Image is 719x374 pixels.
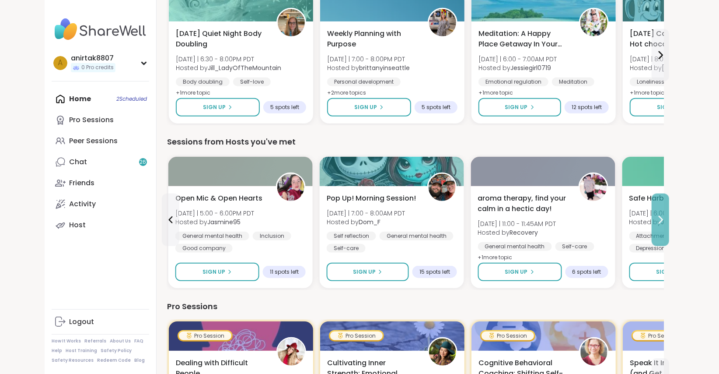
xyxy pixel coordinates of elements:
span: Safe Harbor [629,193,672,204]
span: [DATE] | 6:00 - 7:00AM PDT [478,55,557,64]
span: 5 spots left [422,104,450,111]
div: Self-love [233,78,271,86]
a: Peer Sessions [52,131,149,152]
img: Jessiegirl0719 [580,9,607,36]
button: Sign Up [176,98,260,116]
span: [DATE] | 8:00 - 9:00AM PDT [630,55,710,64]
div: Pro Session [179,332,231,340]
span: [DATE] | 5:00 - 6:00PM PDT [175,209,254,218]
img: Jill_LadyOfTheMountain [278,9,305,36]
span: Sign Up [505,268,528,276]
img: ShareWell Nav Logo [52,14,149,45]
div: Activity [69,199,96,209]
button: Sign Up [327,263,409,281]
div: Peer Sessions [69,136,118,146]
span: Sign Up [203,103,226,111]
a: Logout [52,311,149,332]
button: Sign Up [478,263,562,281]
span: 26 [140,159,147,166]
span: Sign Up [202,268,225,276]
a: Friends [52,173,149,194]
a: About Us [110,338,131,344]
div: Loneliness [630,78,671,86]
a: Safety Policy [101,348,132,354]
div: Body doubling [176,78,230,86]
span: Hosted by [629,218,707,226]
div: Self-care [555,242,594,251]
span: Hosted by [176,64,281,72]
div: Inclusion [253,232,291,240]
div: Meditation [552,78,594,86]
a: FAQ [134,338,143,344]
a: Activity [52,194,149,215]
b: brittanyinseattle [359,64,410,72]
button: Sign Up [629,263,713,281]
span: Sign Up [354,103,377,111]
img: TiffanyVL [429,339,456,366]
img: CLove [278,339,305,366]
div: Chat [69,157,87,167]
span: [DATE] Quiet Night Body Doubling [176,28,267,49]
a: Pro Sessions [52,109,149,131]
span: [DATE] | 7:00 - 8:00PM PDT [327,55,410,64]
span: 15 spots left [419,268,450,275]
img: Dom_F [429,174,456,201]
div: Self-care [327,244,366,253]
b: Recovery [510,228,538,237]
span: 0 Pro credits [81,64,114,71]
div: Self reflection [327,232,376,240]
a: Help [52,348,62,354]
a: Host [52,215,149,236]
span: Sign Up [353,268,376,276]
span: [DATE] | 11:00 - 11:45AM PDT [478,219,556,228]
span: Pop Up! Morning Session! [327,193,416,204]
span: Sign Up [505,103,528,111]
span: Meditation: A Happy Place Getaway In Your Mind [478,28,569,49]
div: Pro Session [482,332,534,340]
span: Open Mic & Open Hearts [175,193,262,204]
div: Attachment issues [629,232,694,240]
div: General mental health [380,232,454,240]
span: aroma therapy, find your calm in a hectic day! [478,193,569,214]
span: Hosted by [327,64,410,72]
b: Jill_LadyOfTheMountain [208,64,281,72]
div: Good company [175,244,233,253]
span: 11 spots left [270,268,299,275]
img: Recovery [580,174,607,201]
img: Fausta [580,339,607,366]
div: Pro Session [633,332,685,340]
b: Jasmine95 [207,218,241,226]
a: Referrals [84,338,106,344]
div: Logout [69,317,94,327]
span: Hosted by [327,218,405,226]
div: Pro Sessions [167,300,664,313]
button: Sign Up [327,98,411,116]
span: Hosted by [478,228,556,237]
div: anirtak8807 [71,53,115,63]
a: Safety Resources [52,357,94,363]
a: Host Training [66,348,97,354]
span: Weekly Planning with Purpose [327,28,418,49]
a: Redeem Code [97,357,131,363]
div: Emotional regulation [478,78,548,86]
img: Jasmine95 [277,174,304,201]
div: Pro Sessions [69,115,114,125]
div: General mental health [175,232,249,240]
span: Sign Up [656,268,679,276]
div: Depression [629,244,673,253]
span: 12 spots left [572,104,602,111]
span: [DATE] | 6:30 - 8:00PM PDT [176,55,281,64]
span: Sign Up [657,103,680,111]
span: Hosted by [478,64,557,72]
button: Sign Up [630,98,714,116]
div: Pro Session [330,332,383,340]
a: Blog [134,357,145,363]
div: Sessions from Hosts you've met [167,136,664,148]
span: 5 spots left [270,104,299,111]
span: [DATE] | 7:00 - 8:00AM PDT [327,209,405,218]
span: Hosted by [175,218,254,226]
button: Sign Up [175,263,259,281]
span: 6 spots left [572,268,601,275]
span: Hosted by [630,64,710,72]
img: brittanyinseattle [429,9,456,36]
